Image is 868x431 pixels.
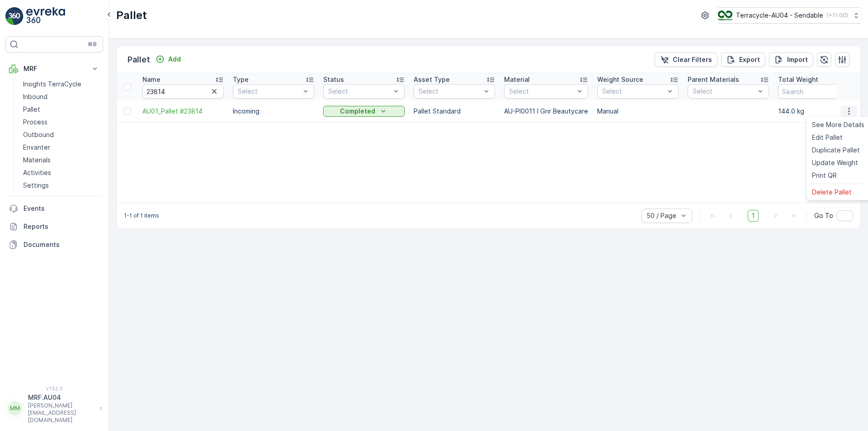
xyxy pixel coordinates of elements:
span: Name : [8,148,30,156]
button: Completed [323,106,405,117]
span: See More Details [812,120,864,129]
p: Terracycle-AU04 - Sendable [736,11,823,20]
a: Pallet [19,103,103,116]
img: logo_light-DOdMpM7g.png [26,7,65,25]
div: Toggle Row Selected [124,108,131,115]
p: Events [24,204,99,213]
p: 1-1 of 1 items [124,212,159,219]
p: Materials [23,156,51,165]
p: MRF [24,64,85,73]
span: Material : [8,223,38,231]
p: Type [233,75,249,84]
span: Go To [814,211,833,220]
img: terracycle_logo.png [718,10,732,20]
input: Search [142,84,224,99]
button: MRF [5,60,103,78]
p: [PERSON_NAME][EMAIL_ADDRESS][DOMAIN_NAME] [28,402,95,424]
a: AU01_Pallet #23814 [142,107,224,116]
p: Material [504,75,530,84]
span: Bigbag Standard [48,208,99,216]
p: Inbound [23,92,47,101]
a: Materials [19,154,103,166]
a: Process [19,116,103,128]
p: ⌘B [88,41,97,48]
a: Envanter [19,141,103,154]
p: Select [238,87,300,96]
button: Import [769,52,813,67]
span: Delete Pallet [812,188,852,197]
button: Add [152,54,184,65]
p: Pallet [23,105,40,114]
a: Activities [19,166,103,179]
p: Activities [23,168,51,177]
p: Completed [340,107,375,116]
span: Net Weight : [8,178,47,186]
a: Events [5,199,103,218]
button: Terracycle-AU04 - Sendable(+11:00) [718,7,861,24]
p: Add [168,55,181,64]
p: Clear Filters [673,55,712,64]
span: 19 [53,163,60,171]
a: Duplicate Pallet [808,144,868,156]
span: 1 [748,210,759,222]
input: Search [778,84,859,99]
p: MRF.AU04 [28,393,95,402]
p: Status [323,75,344,84]
span: AU-A0020 I Gnr Rigid Plastic [38,223,128,231]
span: Total Weight : [8,163,53,171]
span: Tare Weight : [8,193,51,201]
p: Insights TerraCycle [23,80,81,89]
span: Print QR [812,171,837,180]
p: Pallet Standard [414,107,495,116]
p: Parent Materials [688,75,739,84]
p: 144.0 kg [778,107,859,116]
p: Pallet [127,53,150,66]
p: Documents [24,240,99,249]
p: Pallet [116,8,147,23]
a: Edit Pallet [808,131,868,144]
img: logo [5,7,24,25]
a: Settings [19,179,103,192]
p: Asset Type [414,75,450,84]
a: Reports [5,218,103,236]
p: Select [693,87,755,96]
p: ( +11:00 ) [827,12,848,19]
span: v 1.52.0 [5,386,103,391]
p: Incoming [233,107,314,116]
p: Reports [24,222,99,231]
p: Settings [23,181,49,190]
p: Weight Source [597,75,643,84]
div: MM [8,401,22,416]
p: Export [739,55,760,64]
span: - [47,178,51,186]
p: Parcel_AU04 #689 [399,8,467,19]
span: Update Weight [812,158,858,167]
p: Envanter [23,143,50,152]
p: Select [509,87,574,96]
button: Clear Filters [655,52,717,67]
p: Total Weight [778,75,818,84]
button: Export [721,52,765,67]
a: Documents [5,236,103,254]
p: Process [23,118,47,127]
a: Inbound [19,90,103,103]
span: Duplicate Pallet [812,146,860,155]
p: Manual [597,107,679,116]
p: Select [328,87,391,96]
a: Outbound [19,128,103,141]
p: Select [602,87,665,96]
p: Outbound [23,130,54,139]
p: Select [419,87,481,96]
a: Insights TerraCycle [19,78,103,90]
span: 19 [51,193,57,201]
p: Import [787,55,808,64]
span: Asset Type : [8,208,48,216]
p: AU-PI0011 I Gnr Beautycare [504,107,588,116]
span: Edit Pallet [812,133,843,142]
span: Parcel_AU04 #689 [30,148,88,156]
button: MMMRF.AU04[PERSON_NAME][EMAIL_ADDRESS][DOMAIN_NAME] [5,393,103,424]
a: See More Details [808,118,868,131]
p: Name [142,75,160,84]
